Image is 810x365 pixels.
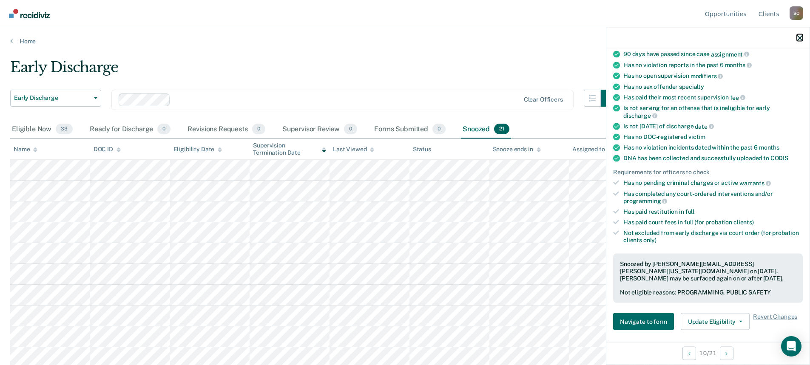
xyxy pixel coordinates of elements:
[623,133,803,141] div: Has no DOC-registered
[173,146,222,153] div: Eligibility Date
[14,146,37,153] div: Name
[695,123,713,130] span: date
[493,146,541,153] div: Snooze ends in
[790,6,803,20] button: Profile dropdown button
[759,144,779,151] span: months
[10,120,74,139] div: Eligible Now
[623,179,803,187] div: Has no pending criminal charges or active
[682,346,696,360] button: Previous Opportunity
[606,342,810,364] div: 10 / 21
[613,313,674,330] button: Navigate to form
[685,208,694,215] span: full
[461,120,511,139] div: Snoozed
[623,83,803,90] div: Has no sex offender
[157,124,171,135] span: 0
[623,72,803,80] div: Has no open supervision
[623,105,803,119] div: Is not serving for an offense that is ineligible for early
[620,260,796,282] div: Snoozed by [PERSON_NAME][EMAIL_ADDRESS][PERSON_NAME][US_STATE][DOMAIN_NAME] on [DATE]. [PERSON_NA...
[613,313,677,330] a: Navigate to form link
[688,133,705,140] span: victim
[711,51,749,57] span: assignment
[623,122,803,130] div: Is not [DATE] of discharge
[623,218,803,226] div: Has paid court fees in full (for probation
[753,313,797,330] span: Revert Changes
[623,61,803,69] div: Has no violation reports in the past 6
[623,112,657,119] span: discharge
[88,120,172,139] div: Ready for Discharge
[770,155,788,161] span: CODIS
[10,59,618,83] div: Early Discharge
[623,229,803,243] div: Not excluded from early discharge via court order (for probation clients
[623,93,803,101] div: Has paid their most recent supervision
[10,37,800,45] a: Home
[333,146,374,153] div: Last Viewed
[739,179,771,186] span: warrants
[679,83,704,90] span: specialty
[186,120,267,139] div: Revisions Requests
[344,124,357,135] span: 0
[781,336,801,357] div: Open Intercom Messenger
[432,124,446,135] span: 0
[623,144,803,151] div: Has no violation incidents dated within the past 6
[94,146,121,153] div: DOC ID
[620,289,796,296] div: Not eligible reasons: PROGRAMMING, PUBLIC SAFETY
[730,94,745,101] span: fee
[733,218,754,225] span: clients)
[524,96,563,103] div: Clear officers
[372,120,447,139] div: Forms Submitted
[494,124,509,135] span: 21
[253,142,326,156] div: Supervision Termination Date
[790,6,803,20] div: S O
[14,94,91,102] span: Early Discharge
[691,72,723,79] span: modifiers
[613,169,803,176] div: Requirements for officers to check
[623,50,803,58] div: 90 days have passed since case
[623,190,803,204] div: Has completed any court-ordered interventions and/or
[281,120,359,139] div: Supervisor Review
[56,124,73,135] span: 33
[720,346,733,360] button: Next Opportunity
[623,208,803,215] div: Has paid restitution in
[572,146,612,153] div: Assigned to
[681,313,750,330] button: Update Eligibility
[413,146,431,153] div: Status
[252,124,265,135] span: 0
[9,9,50,18] img: Recidiviz
[725,62,752,68] span: months
[623,155,803,162] div: DNA has been collected and successfully uploaded to
[643,236,657,243] span: only)
[623,198,667,204] span: programming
